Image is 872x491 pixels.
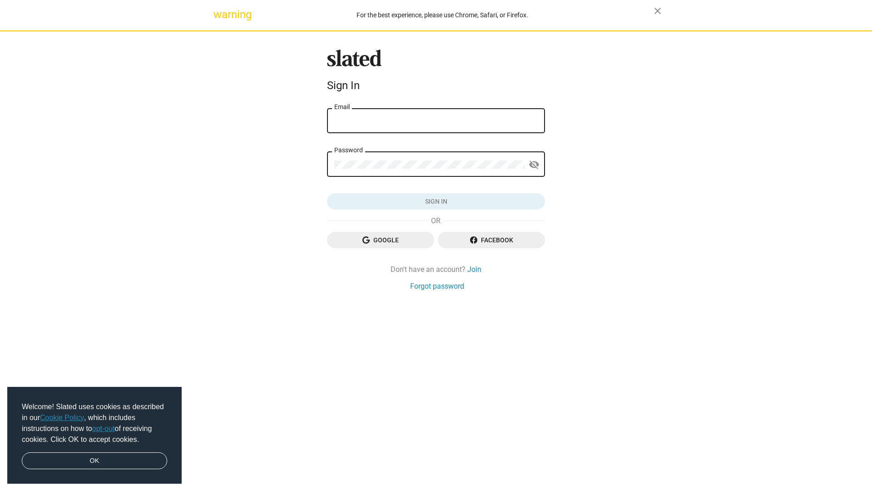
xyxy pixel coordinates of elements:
button: Facebook [438,232,545,248]
div: Don't have an account? [327,265,545,274]
button: Google [327,232,434,248]
mat-icon: close [652,5,663,16]
span: Google [334,232,427,248]
div: cookieconsent [7,387,182,484]
a: Cookie Policy [40,414,84,421]
a: Join [467,265,481,274]
button: Show password [525,156,543,174]
span: Welcome! Slated uses cookies as described in our , which includes instructions on how to of recei... [22,401,167,445]
span: Facebook [445,232,538,248]
a: dismiss cookie message [22,452,167,470]
a: Forgot password [410,281,464,291]
div: Sign In [327,79,545,92]
sl-branding: Sign In [327,50,545,96]
div: For the best experience, please use Chrome, Safari, or Firefox. [231,9,654,21]
a: opt-out [92,425,115,432]
mat-icon: warning [213,9,224,20]
mat-icon: visibility_off [529,158,540,172]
